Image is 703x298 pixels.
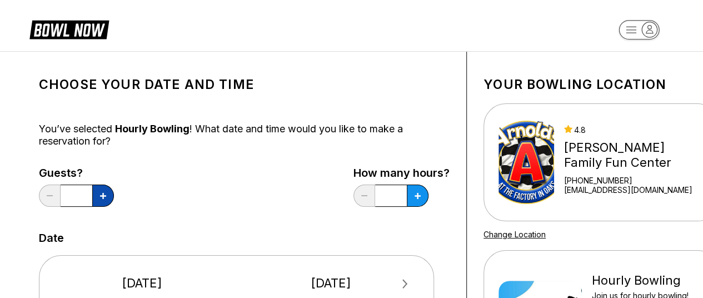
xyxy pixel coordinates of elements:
[39,232,64,244] label: Date
[39,77,450,92] h1: Choose your Date and time
[353,167,450,179] label: How many hours?
[396,275,414,293] button: Next Month
[498,121,554,204] img: Arnold's Family Fun Center
[39,123,450,147] div: You’ve selected ! What date and time would you like to make a reservation for?
[245,276,417,291] div: [DATE]
[39,167,114,179] label: Guests?
[115,123,190,135] span: Hourly Bowling
[483,230,546,239] a: Change Location
[56,276,228,291] div: [DATE]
